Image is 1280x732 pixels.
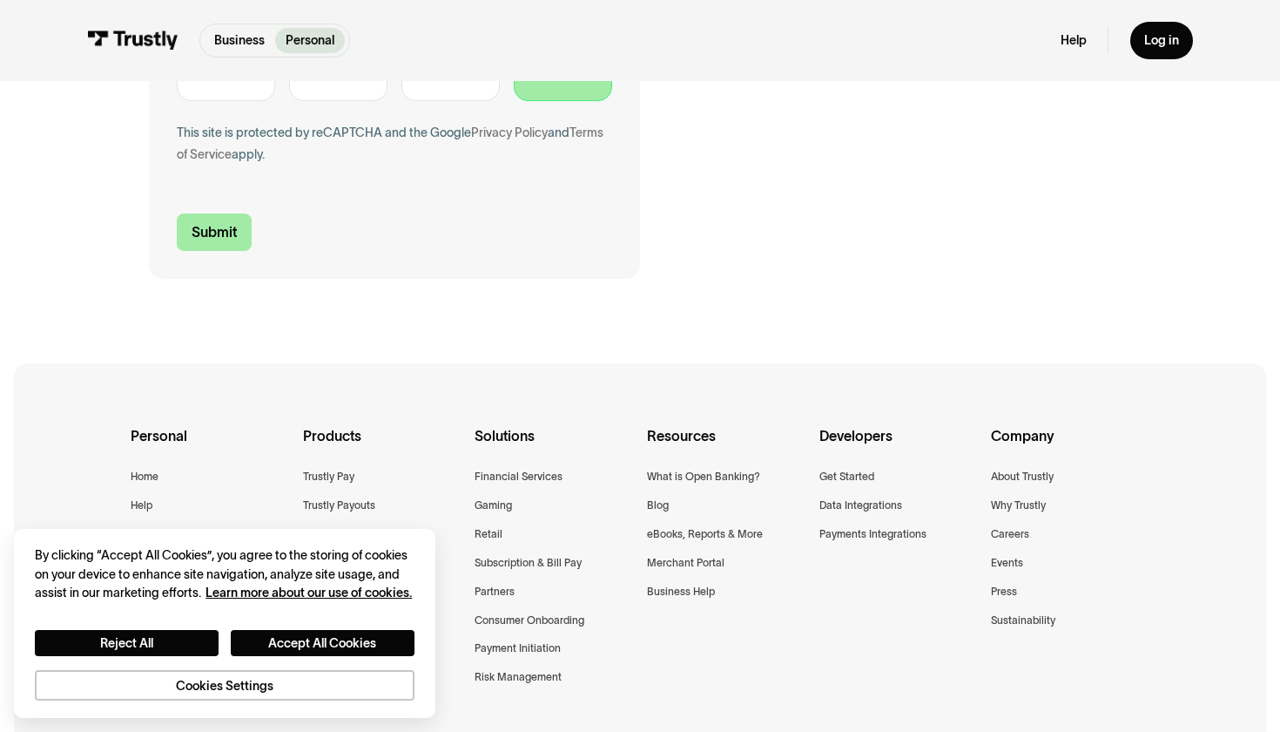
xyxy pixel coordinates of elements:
[647,554,724,573] a: Merchant Portal
[303,424,461,468] div: Products
[303,468,354,486] a: Trustly Pay
[204,28,275,53] a: Business
[475,640,561,658] a: Payment Initiation
[303,525,379,544] a: Trustly Connect
[819,424,978,468] div: Developers
[647,468,760,486] a: What is Open Banking?
[991,612,1055,630] a: Sustainability
[131,497,152,515] a: Help
[471,125,548,139] a: Privacy Policy
[991,583,1017,601] a: Press
[819,525,926,544] a: Payments Integrations
[1130,22,1193,59] a: Log in
[1061,32,1087,48] a: Help
[131,525,160,544] a: Log in
[286,31,334,50] p: Personal
[131,468,158,486] a: Home
[819,497,902,515] a: Data Integrations
[991,554,1023,573] a: Events
[14,529,435,718] div: Cookie banner
[475,525,502,544] a: Retail
[475,583,515,601] a: Partners
[303,497,375,515] a: Trustly Payouts
[35,670,414,700] button: Cookies Settings
[475,424,633,468] div: Solutions
[991,424,1149,468] div: Company
[475,554,582,573] a: Subscription & Bill Pay
[275,28,345,53] a: Personal
[647,424,805,468] div: Resources
[214,31,265,50] p: Business
[991,468,1054,486] a: About Trustly
[177,125,603,160] a: Terms of Service
[647,583,715,601] a: Business Help
[35,546,414,700] div: Privacy
[131,424,289,468] div: Personal
[205,586,412,600] a: More information about your privacy, opens in a new tab
[177,122,612,164] div: This site is protected by reCAPTCHA and the Google and apply.
[475,468,563,486] a: Financial Services
[647,497,669,515] a: Blog
[991,525,1029,544] a: Careers
[991,497,1046,515] a: Why Trustly
[35,630,219,656] button: Reject All
[87,30,179,50] img: Trustly Logo
[1144,32,1179,48] div: Log in
[35,546,414,601] div: By clicking “Accept All Cookies”, you agree to the storing of cookies on your device to enhance s...
[177,213,252,250] input: Submit
[647,525,763,544] a: eBooks, Reports & More
[819,468,874,486] a: Get Started
[475,668,562,687] a: Risk Management
[475,497,512,515] a: Gaming
[475,612,584,630] a: Consumer Onboarding
[231,630,414,656] button: Accept All Cookies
